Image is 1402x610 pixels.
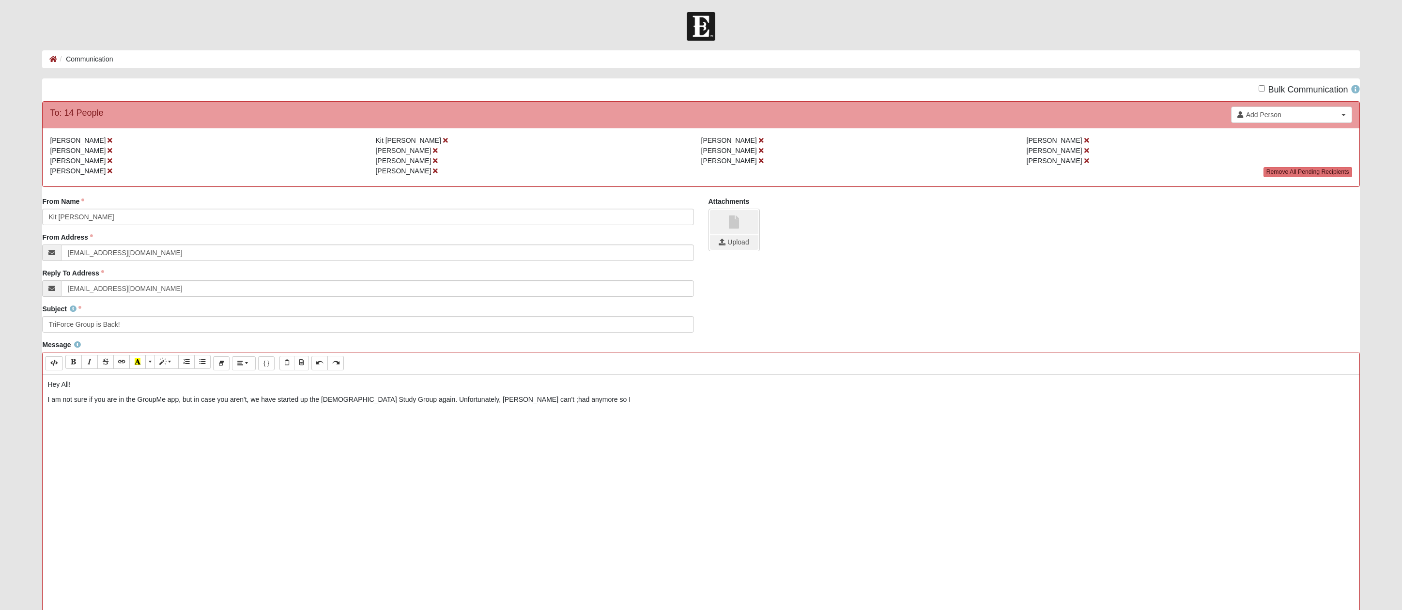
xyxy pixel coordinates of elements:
button: Link (⌘+K) [113,355,130,369]
span: [PERSON_NAME] [375,157,431,165]
button: Merge Field [258,356,275,370]
button: Redo (⌘+⇧+Z) [327,356,344,370]
span: [PERSON_NAME] [701,137,757,144]
span: Bulk Communication [1268,85,1348,94]
button: Strikethrough (⌘+⇧+S) [97,355,114,369]
label: Message [42,340,80,350]
button: Code Editor [45,356,63,370]
input: Bulk Communication [1259,85,1265,91]
span: [PERSON_NAME] [50,167,106,175]
span: [PERSON_NAME] [1027,157,1082,165]
button: Undo (⌘+Z) [311,356,328,370]
label: Subject [42,304,81,314]
label: Attachments [709,197,750,206]
a: Add Person Clear selection [1231,107,1352,123]
span: [PERSON_NAME] [375,167,431,175]
span: [PERSON_NAME] [50,137,106,144]
label: From Address [42,232,92,242]
button: Ordered list (⌘+⇧+NUM8) [178,355,195,369]
label: From Name [42,197,84,206]
span: [PERSON_NAME] [50,147,106,154]
button: Unordered list (⌘+⇧+NUM7) [194,355,211,369]
p: I am not sure if you are in the GroupMe app, but in case you aren't, we have started up the [DEMO... [47,395,1354,405]
a: Remove All Pending Recipients [1263,167,1352,177]
span: [PERSON_NAME] [375,147,431,154]
button: Remove Font Style (⌘+\) [213,356,230,370]
span: [PERSON_NAME] [50,157,106,165]
button: Paste from Word [294,356,309,370]
li: Communication [57,54,113,64]
span: [PERSON_NAME] [1027,137,1082,144]
button: Paste Text [279,356,294,370]
span: Kit [PERSON_NAME] [375,137,441,144]
p: Hey All! [47,380,1354,390]
button: Recent Color [129,355,146,369]
span: [PERSON_NAME] [1027,147,1082,154]
span: [PERSON_NAME] [701,157,757,165]
button: Style [154,355,178,369]
span: [PERSON_NAME] [701,147,757,154]
button: Paragraph [232,356,256,370]
div: To: 14 People [50,107,103,120]
button: More Color [145,355,155,369]
label: Reply To Address [42,268,104,278]
span: Add Person [1246,110,1339,120]
img: Church of Eleven22 Logo [687,12,715,41]
button: Bold (⌘+B) [65,355,82,369]
button: Italic (⌘+I) [81,355,98,369]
